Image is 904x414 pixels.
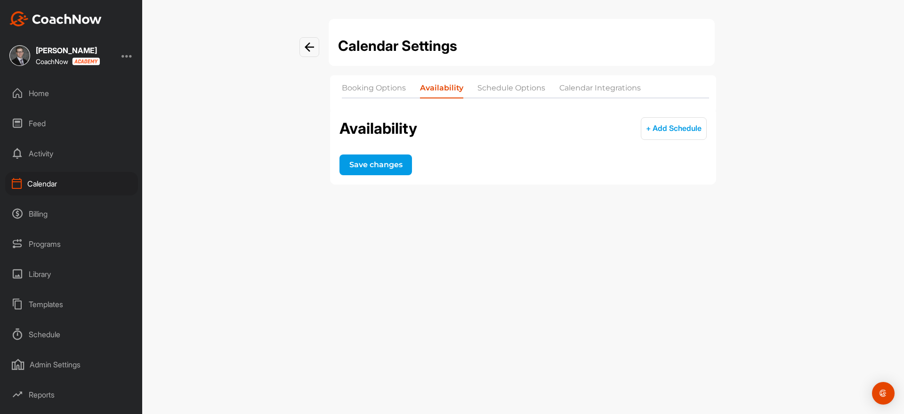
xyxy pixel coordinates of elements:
[5,232,138,256] div: Programs
[36,47,100,54] div: [PERSON_NAME]
[339,117,417,140] h2: Availability
[5,262,138,286] div: Library
[5,202,138,226] div: Billing
[9,11,102,26] img: CoachNow
[305,42,314,52] img: info
[338,35,705,57] h1: Calendar Settings
[420,82,463,97] li: Availability
[5,142,138,165] div: Activity
[5,172,138,195] div: Calendar
[872,382,895,405] div: Open Intercom Messenger
[5,112,138,135] div: Feed
[5,323,138,346] div: Schedule
[559,82,641,97] li: Calendar Integrations
[477,82,545,97] li: Schedule Options
[36,57,100,65] div: CoachNow
[641,117,707,140] button: + Add Schedule
[5,81,138,105] div: Home
[339,154,412,175] button: Save changes
[5,292,138,316] div: Templates
[9,45,30,66] img: square_e67899ff5acb06df55bb3f0940a2175d.jpg
[5,353,138,376] div: Admin Settings
[72,57,100,65] img: CoachNow acadmey
[342,82,406,97] li: Booking Options
[5,383,138,406] div: Reports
